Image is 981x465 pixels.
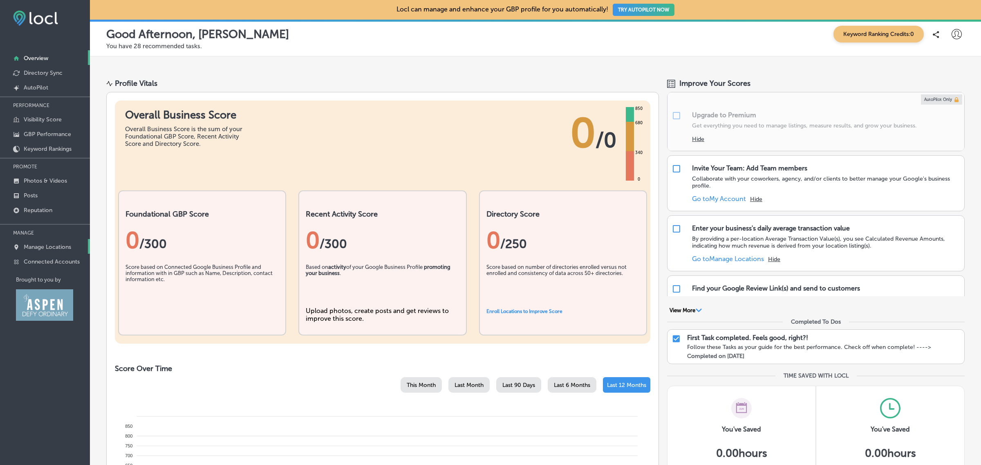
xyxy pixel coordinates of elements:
[139,237,167,251] span: / 300
[871,425,910,433] h3: You've Saved
[554,382,590,389] span: Last 6 Months
[306,264,450,276] b: promoting your business
[692,284,860,292] div: Find your Google Review Link(s) and send to customers
[328,264,346,270] b: activity
[125,434,132,438] tspan: 800
[791,318,841,325] div: Completed To Dos
[16,289,73,321] img: Aspen
[833,26,924,42] span: Keyword Ranking Credits: 0
[125,443,132,448] tspan: 750
[306,264,459,305] div: Based on of your Google Business Profile .
[636,176,642,183] div: 0
[784,372,849,379] div: TIME SAVED WITH LOCL
[306,227,459,254] div: 0
[687,353,744,360] label: Completed on [DATE]
[692,224,850,232] div: Enter your business's daily average transaction value
[502,382,535,389] span: Last 90 Days
[320,237,347,251] span: /300
[306,210,459,219] h2: Recent Activity Score
[687,334,808,342] p: First Task completed. Feels good, right?!
[570,109,596,158] span: 0
[125,424,132,429] tspan: 850
[125,109,248,121] h1: Overall Business Score
[24,55,48,62] p: Overview
[24,69,63,76] p: Directory Sync
[634,105,644,112] div: 850
[24,84,48,91] p: AutoPilot
[679,79,750,88] span: Improve Your Scores
[125,210,279,219] h2: Foundational GBP Score
[692,255,764,263] a: Go toManage Locations
[687,344,960,351] div: Follow these Tasks as your guide for the best performance. Check off when complete! ---->
[613,4,674,16] button: TRY AUTOPILOT NOW
[634,120,644,126] div: 680
[692,295,960,309] p: Take a look at your Google Review Link for your Location(s). Share these with customers and build...
[24,258,80,265] p: Connected Accounts
[486,210,640,219] h2: Directory Score
[24,207,52,214] p: Reputation
[125,453,132,458] tspan: 700
[455,382,484,389] span: Last Month
[24,244,71,250] p: Manage Locations
[306,307,459,322] div: Upload photos, create posts and get reviews to improve this score.
[24,192,38,199] p: Posts
[692,164,807,172] div: Invite Your Team: Add Team members
[768,256,780,263] button: Hide
[24,145,72,152] p: Keyword Rankings
[750,196,762,203] button: Hide
[607,382,646,389] span: Last 12 Months
[407,382,436,389] span: This Month
[106,27,289,41] p: Good Afternoon, [PERSON_NAME]
[125,125,248,148] div: Overall Business Score is the sum of your Foundational GBP Score, Recent Activity Score and Direc...
[500,237,527,251] span: /250
[125,227,279,254] div: 0
[722,425,761,433] h3: You've Saved
[16,277,90,283] p: Brought to you by
[634,150,644,156] div: 340
[106,42,965,50] p: You have 28 recommended tasks.
[692,235,960,249] p: By providing a per-location Average Transaction Value(s), you see Calculated Revenue Amounts, ind...
[24,116,62,123] p: Visibility Score
[667,307,704,314] button: View More
[486,227,640,254] div: 0
[692,136,704,143] button: Hide
[125,264,279,305] div: Score based on Connected Google Business Profile and information with in GBP such as Name, Descri...
[115,364,650,373] h2: Score Over Time
[24,131,71,138] p: GBP Performance
[486,264,640,305] div: Score based on number of directories enrolled versus not enrolled and consistency of data across ...
[692,175,960,189] p: Collaborate with your coworkers, agency, and/or clients to better manage your Google's business p...
[13,11,58,26] img: fda3e92497d09a02dc62c9cd864e3231.png
[24,177,67,184] p: Photos & Videos
[716,447,767,460] h5: 0.00 hours
[115,79,157,88] div: Profile Vitals
[486,309,562,314] a: Enroll Locations to Improve Score
[596,128,616,152] span: / 0
[865,447,916,460] h5: 0.00 hours
[692,195,746,203] a: Go toMy Account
